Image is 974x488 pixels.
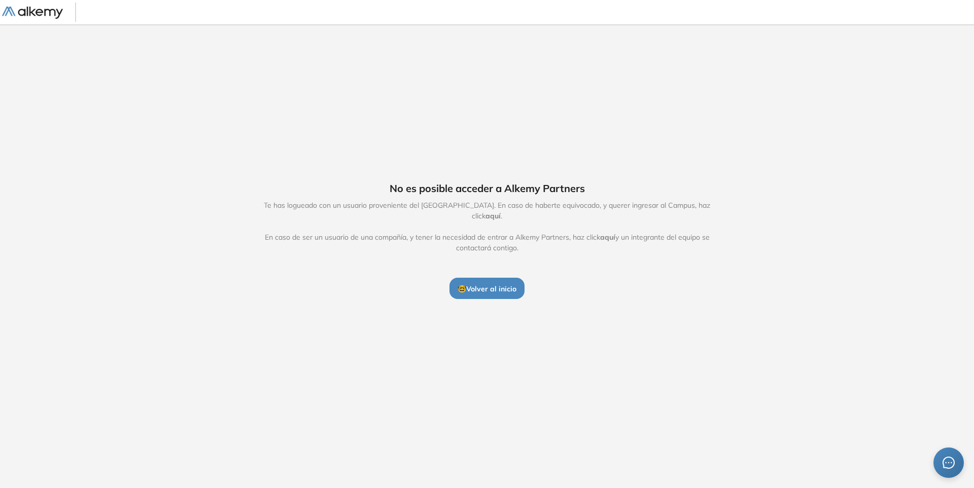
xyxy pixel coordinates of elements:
[253,200,721,253] span: Te has logueado con un usuario proveniente del [GEOGRAPHIC_DATA]. En caso de haberte equivocado, ...
[449,278,525,299] button: 🤓Volver al inicio
[600,233,615,242] span: aquí
[390,181,585,196] span: No es posible acceder a Alkemy Partners
[485,211,501,220] span: aquí
[943,457,955,469] span: message
[458,284,516,293] span: 🤓 Volver al inicio
[2,7,63,19] img: Logo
